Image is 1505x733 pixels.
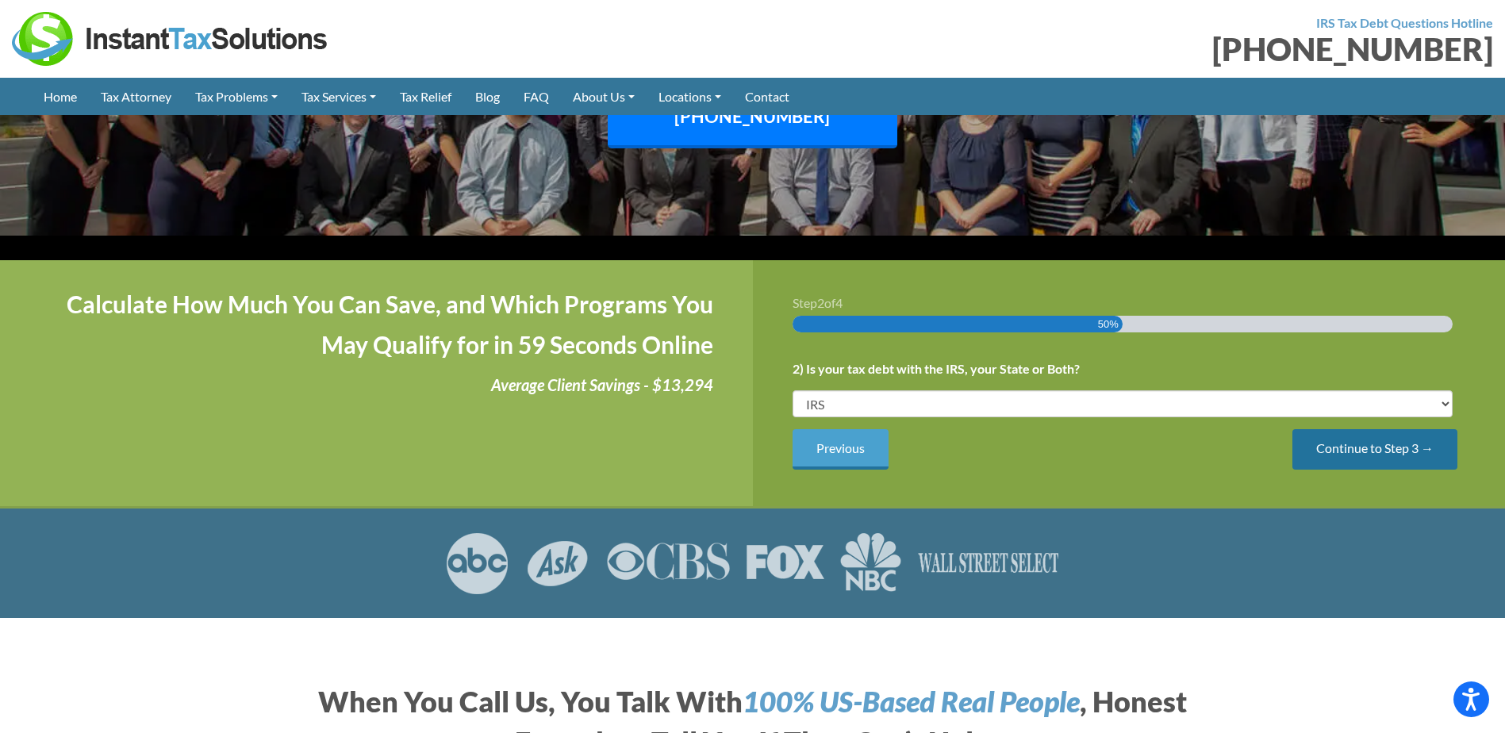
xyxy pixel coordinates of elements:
a: Contact [733,78,801,115]
a: Home [32,78,89,115]
label: 2) Is your tax debt with the IRS, your State or Both? [793,361,1080,378]
i: Average Client Savings - $13,294 [491,375,713,394]
a: Tax Services [290,78,388,115]
a: Tax Relief [388,78,463,115]
img: Wall Street Select [917,532,1061,594]
input: Previous [793,429,889,470]
h4: Calculate How Much You Can Save, and Which Programs You May Qualify for in 59 Seconds Online [40,284,713,365]
a: Tax Attorney [89,78,183,115]
a: Tax Problems [183,78,290,115]
img: ASK [525,532,590,594]
strong: IRS Tax Debt Questions Hotline [1316,15,1493,30]
span: 50% [1098,316,1119,332]
i: 100% US-Based Real People [743,684,1080,719]
img: ABC [445,532,509,594]
h3: Step of [793,297,1466,309]
span: 2 [817,295,824,310]
a: Locations [647,78,733,115]
img: FOX [746,532,824,594]
a: Blog [463,78,512,115]
img: NBC [840,532,901,594]
img: Instant Tax Solutions Logo [12,12,329,66]
a: Instant Tax Solutions Logo [12,29,329,44]
img: CBS [606,532,730,594]
a: FAQ [512,78,561,115]
a: About Us [561,78,647,115]
span: 4 [835,295,843,310]
input: Continue to Step 3 → [1292,429,1457,470]
div: [PHONE_NUMBER] [765,33,1494,65]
